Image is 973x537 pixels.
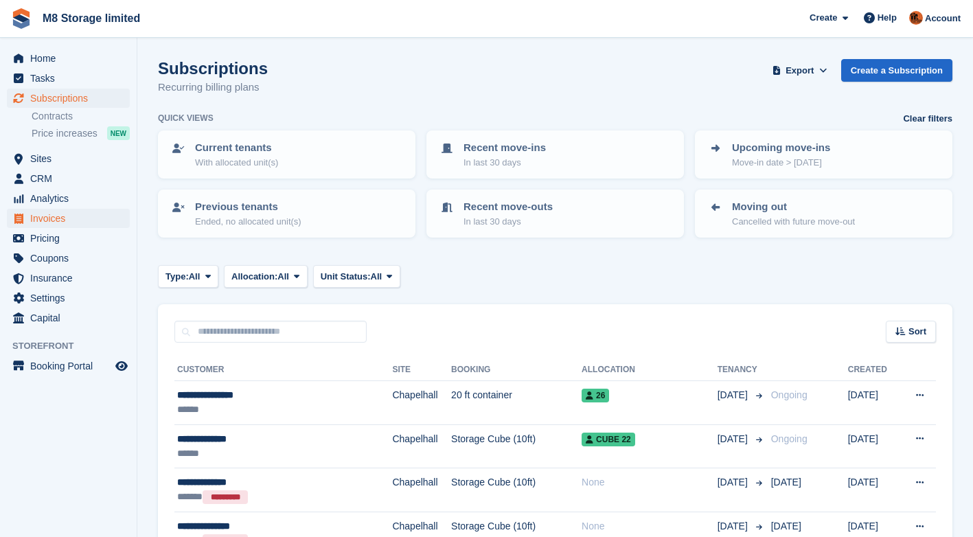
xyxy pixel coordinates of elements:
[903,112,952,126] a: Clear filters
[224,265,308,288] button: Allocation: All
[463,199,553,215] p: Recent move-outs
[771,389,808,400] span: Ongoing
[11,8,32,29] img: stora-icon-8386f47178a22dfd0bd8f6a31ec36ba5ce8667c1dd55bd0f319d3a0aa187defe.svg
[371,270,382,284] span: All
[30,249,113,268] span: Coupons
[463,140,546,156] p: Recent move-ins
[30,49,113,68] span: Home
[32,110,130,123] a: Contracts
[158,80,268,95] p: Recurring billing plans
[30,268,113,288] span: Insurance
[30,209,113,228] span: Invoices
[32,126,130,141] a: Price increases NEW
[810,11,837,25] span: Create
[463,215,553,229] p: In last 30 days
[7,149,130,168] a: menu
[231,270,277,284] span: Allocation:
[158,112,214,124] h6: Quick views
[732,215,855,229] p: Cancelled with future move-out
[848,424,899,468] td: [DATE]
[7,89,130,108] a: menu
[718,475,751,490] span: [DATE]
[189,270,201,284] span: All
[165,270,189,284] span: Type:
[30,308,113,328] span: Capital
[451,468,582,512] td: Storage Cube (10ft)
[30,356,113,376] span: Booking Portal
[12,339,137,353] span: Storefront
[158,265,218,288] button: Type: All
[195,199,301,215] p: Previous tenants
[718,432,751,446] span: [DATE]
[582,389,609,402] span: 26
[771,521,801,532] span: [DATE]
[771,477,801,488] span: [DATE]
[392,381,451,425] td: Chapelhall
[37,7,146,30] a: M8 Storage limited
[718,359,766,381] th: Tenancy
[7,69,130,88] a: menu
[582,475,718,490] div: None
[428,191,683,236] a: Recent move-outs In last 30 days
[771,433,808,444] span: Ongoing
[848,381,899,425] td: [DATE]
[30,288,113,308] span: Settings
[696,132,951,177] a: Upcoming move-ins Move-in date > [DATE]
[321,270,371,284] span: Unit Status:
[30,189,113,208] span: Analytics
[158,59,268,78] h1: Subscriptions
[107,126,130,140] div: NEW
[174,359,392,381] th: Customer
[30,89,113,108] span: Subscriptions
[428,132,683,177] a: Recent move-ins In last 30 days
[30,149,113,168] span: Sites
[30,169,113,188] span: CRM
[7,249,130,268] a: menu
[159,191,414,236] a: Previous tenants Ended, no allocated unit(s)
[392,424,451,468] td: Chapelhall
[313,265,400,288] button: Unit Status: All
[195,156,278,170] p: With allocated unit(s)
[195,140,278,156] p: Current tenants
[732,140,830,156] p: Upcoming move-ins
[909,11,923,25] img: Andy McLafferty
[696,191,951,236] a: Moving out Cancelled with future move-out
[32,127,98,140] span: Price increases
[30,69,113,88] span: Tasks
[908,325,926,339] span: Sort
[463,156,546,170] p: In last 30 days
[392,359,451,381] th: Site
[195,215,301,229] p: Ended, no allocated unit(s)
[7,49,130,68] a: menu
[786,64,814,78] span: Export
[451,424,582,468] td: Storage Cube (10ft)
[7,356,130,376] a: menu
[770,59,830,82] button: Export
[848,468,899,512] td: [DATE]
[848,359,899,381] th: Created
[277,270,289,284] span: All
[113,358,130,374] a: Preview store
[925,12,961,25] span: Account
[392,468,451,512] td: Chapelhall
[7,288,130,308] a: menu
[30,229,113,248] span: Pricing
[582,433,635,446] span: Cube 22
[718,519,751,534] span: [DATE]
[451,381,582,425] td: 20 ft container
[582,359,718,381] th: Allocation
[159,132,414,177] a: Current tenants With allocated unit(s)
[7,229,130,248] a: menu
[718,388,751,402] span: [DATE]
[7,189,130,208] a: menu
[451,359,582,381] th: Booking
[841,59,952,82] a: Create a Subscription
[7,308,130,328] a: menu
[7,268,130,288] a: menu
[732,199,855,215] p: Moving out
[732,156,830,170] p: Move-in date > [DATE]
[582,519,718,534] div: None
[878,11,897,25] span: Help
[7,209,130,228] a: menu
[7,169,130,188] a: menu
